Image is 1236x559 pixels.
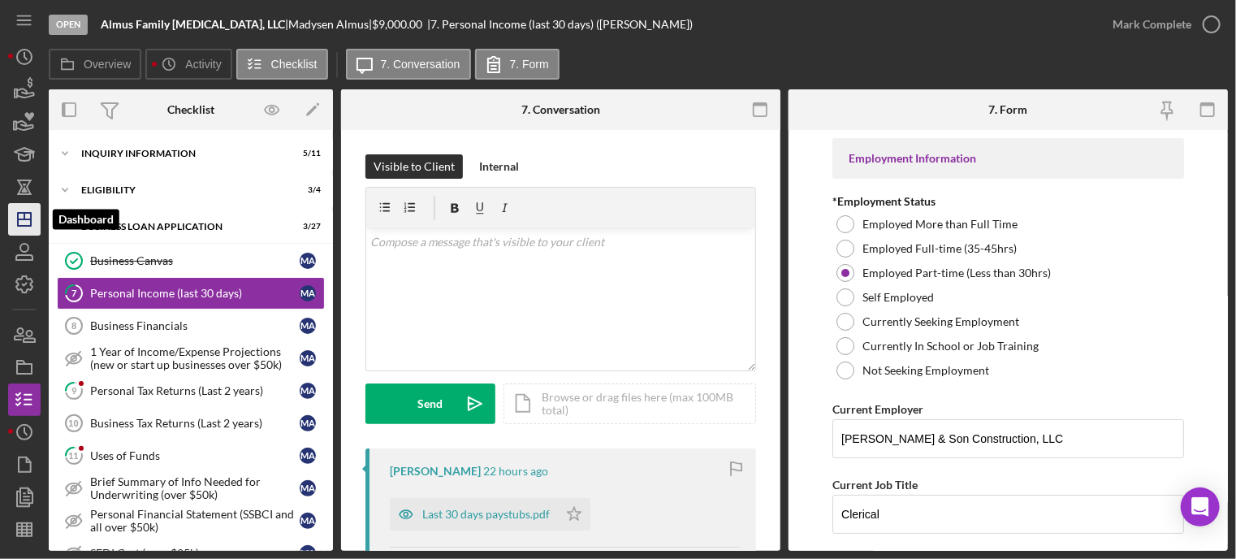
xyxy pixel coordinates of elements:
div: Mark Complete [1113,8,1191,41]
button: Internal [471,154,527,179]
a: Personal Financial Statement (SSBCI and all over $50k)MA [57,505,325,537]
label: Currently Seeking Employment [862,315,1019,328]
label: 7. Form [510,58,549,71]
label: Overview [84,58,131,71]
button: 7. Form [475,49,560,80]
div: Uses of Funds [90,449,300,462]
div: M A [300,415,316,431]
div: M A [300,480,316,496]
button: Overview [49,49,141,80]
label: Employed Full-time (35-45hrs) [862,242,1017,255]
div: Employment Information [849,152,1168,165]
button: Checklist [236,49,328,80]
button: Mark Complete [1096,8,1228,41]
button: Last 30 days paystubs.pdf [390,498,590,531]
time: 2025-08-20 15:53 [483,465,548,478]
b: Almus Family [MEDICAL_DATA], LLC [101,17,285,31]
tspan: 11 [69,450,79,461]
button: Activity [145,49,231,80]
div: Personal Tax Returns (Last 2 years) [90,384,300,397]
div: Visible to Client [374,154,455,179]
button: Send [365,383,495,424]
button: Visible to Client [365,154,463,179]
div: Business Financials [90,319,300,332]
a: 11Uses of FundsMA [57,440,325,472]
label: Employed More than Full Time [862,218,1018,231]
div: INQUIRY INFORMATION [81,149,280,158]
a: Business CanvasMA [57,245,325,277]
div: M A [300,448,316,464]
div: 5 / 11 [292,149,321,158]
div: Checklist [167,103,214,116]
div: Business Tax Returns (Last 2 years) [90,417,300,430]
div: | [101,18,288,31]
div: *Employment Status [832,195,1184,208]
div: M A [300,513,316,529]
div: 1 Year of Income/Expense Projections (new or start up businesses over $50k) [90,345,300,371]
tspan: 9 [71,385,77,396]
div: 3 / 4 [292,185,321,195]
div: Open Intercom Messenger [1181,487,1220,526]
label: 7. Conversation [381,58,460,71]
div: Internal [479,154,519,179]
div: M A [300,350,316,366]
tspan: 8 [71,321,76,331]
div: M A [300,383,316,399]
label: Activity [185,58,221,71]
label: Currently In School or Job Training [862,340,1039,353]
a: 7Personal Income (last 30 days)MA [57,277,325,310]
div: Open [49,15,88,35]
a: 8Business FinancialsMA [57,310,325,342]
a: 9Personal Tax Returns (Last 2 years)MA [57,375,325,407]
tspan: 7 [71,288,77,298]
div: Send [418,383,443,424]
label: Not Seeking Employment [862,364,989,377]
div: [PERSON_NAME] [390,465,481,478]
div: Personal Financial Statement (SSBCI and all over $50k) [90,508,300,534]
div: Business Canvas [90,254,300,267]
div: ELIGIBILITY [81,185,280,195]
div: Madysen Almus | [288,18,372,31]
button: 7. Conversation [346,49,471,80]
div: $9,000.00 [372,18,427,31]
tspan: 10 [68,418,78,428]
div: M A [300,318,316,334]
label: Self Employed [862,291,934,304]
label: Employed Part-time (Less than 30hrs) [862,266,1051,279]
div: Brief Summary of Info Needed for Underwriting (over $50k) [90,475,300,501]
div: M A [300,253,316,269]
a: 10Business Tax Returns (Last 2 years)MA [57,407,325,440]
div: 7. Conversation [521,103,600,116]
a: 1 Year of Income/Expense Projections (new or start up businesses over $50k)MA [57,342,325,375]
div: M A [300,285,316,301]
a: Brief Summary of Info Needed for Underwriting (over $50k)MA [57,472,325,505]
div: Personal Income (last 30 days) [90,287,300,300]
label: Current Job Title [832,478,918,492]
div: BUSINESS LOAN APPLICATION [81,222,280,232]
div: Last 30 days paystubs.pdf [422,508,550,521]
div: 3 / 27 [292,222,321,232]
label: Current Employer [832,402,923,416]
div: | 7. Personal Income (last 30 days) ([PERSON_NAME]) [427,18,693,31]
label: Checklist [271,58,318,71]
div: 7. Form [988,103,1027,116]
